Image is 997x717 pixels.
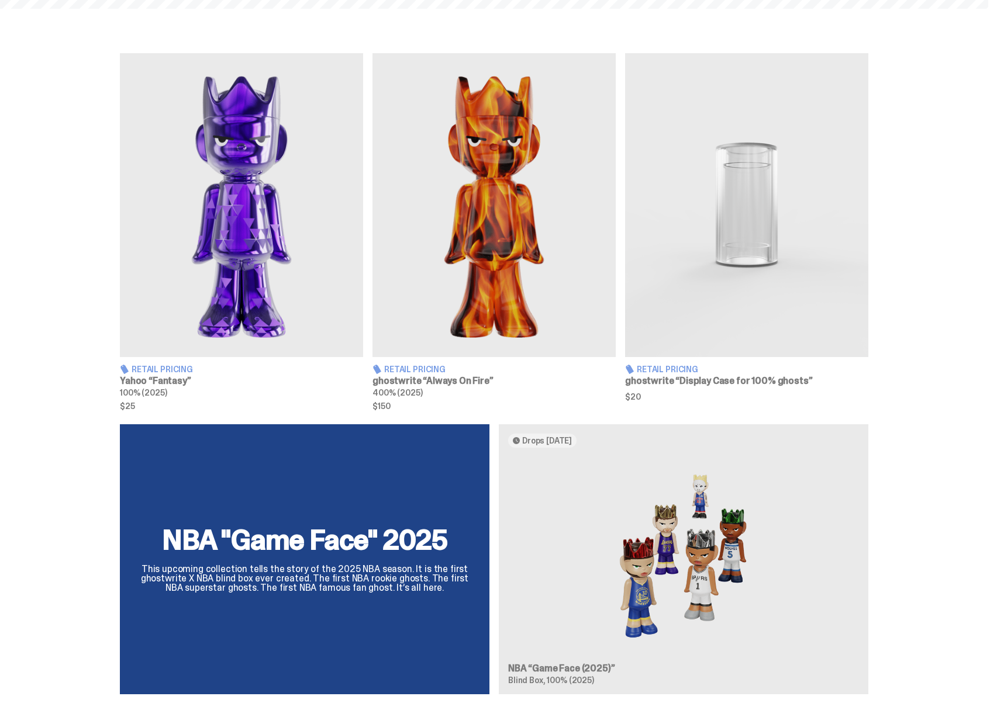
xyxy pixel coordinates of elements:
span: 400% (2025) [372,387,422,398]
img: Always On Fire [372,53,616,357]
h2: NBA "Game Face" 2025 [134,526,475,554]
img: Game Face (2025) [508,457,859,654]
span: Retail Pricing [132,365,193,373]
a: Fantasy Retail Pricing [120,53,363,410]
span: Retail Pricing [637,365,698,373]
span: $20 [625,393,868,401]
p: This upcoming collection tells the story of the 2025 NBA season. It is the first ghostwrite X NBA... [134,564,475,593]
span: Drops [DATE] [522,436,572,445]
h3: Yahoo “Fantasy” [120,376,363,386]
h3: ghostwrite “Display Case for 100% ghosts” [625,376,868,386]
img: Fantasy [120,53,363,357]
span: $25 [120,402,363,410]
img: Display Case for 100% ghosts [625,53,868,357]
span: Retail Pricing [384,365,446,373]
span: Blind Box, [508,675,546,685]
span: 100% (2025) [120,387,167,398]
span: 100% (2025) [547,675,594,685]
a: Display Case for 100% ghosts Retail Pricing [625,53,868,410]
a: Always On Fire Retail Pricing [372,53,616,410]
span: $150 [372,402,616,410]
h3: NBA “Game Face (2025)” [508,664,859,673]
h3: ghostwrite “Always On Fire” [372,376,616,386]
